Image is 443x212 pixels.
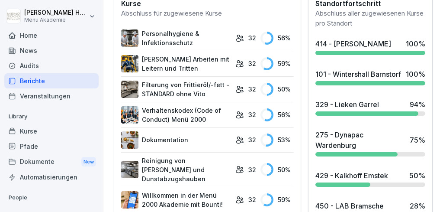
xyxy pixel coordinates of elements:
[260,83,294,96] div: 50 %
[4,58,99,73] a: Audits
[24,9,87,16] p: [PERSON_NAME] Hemmen
[410,135,425,145] div: 75 %
[315,130,405,150] div: 275 - Dynapac Wardenburg
[121,9,294,19] div: Abschluss für zugewiesene Kurse
[410,201,425,211] div: 28 %
[121,81,138,98] img: lnrteyew03wyeg2dvomajll7.png
[406,69,425,79] div: 100 %
[4,170,99,185] a: Automatisierungen
[260,108,294,121] div: 56 %
[315,170,388,181] div: 429 - Kalkhoff Emstek
[410,99,425,110] div: 94 %
[409,170,425,181] div: 50 %
[121,191,138,209] img: xh3bnih80d1pxcetv9zsuevg.png
[4,110,99,124] p: Library
[315,39,391,49] div: 414 - [PERSON_NAME]
[312,126,429,160] a: 275 - Dynapac Wardenburg75%
[248,195,256,204] p: 32
[4,124,99,139] a: Kurse
[121,106,138,124] img: hh3kvobgi93e94d22i1c6810.png
[4,154,99,170] div: Dokumente
[248,165,256,174] p: 32
[312,65,429,89] a: 101 - Wintershall Barnstorf100%
[4,139,99,154] a: Pfade
[121,156,231,183] a: Reinigung von [PERSON_NAME] und Dunstabzugshauben
[248,85,256,94] p: 32
[312,35,429,59] a: 414 - [PERSON_NAME]100%
[121,55,231,73] a: [PERSON_NAME] Arbeiten mit Leitern und Tritten
[4,191,99,205] p: People
[260,57,294,70] div: 59 %
[248,135,256,144] p: 32
[121,80,231,98] a: Filterung von Frittieröl/-fett - STANDARD ohne Vito
[121,106,231,124] a: Verhaltenskodex (Code of Conduct) Menü 2000
[260,193,294,206] div: 59 %
[4,154,99,170] a: DokumenteNew
[4,43,99,58] a: News
[312,167,429,190] a: 429 - Kalkhoff Emstek50%
[121,29,138,47] img: tq1iwfpjw7gb8q143pboqzza.png
[312,96,429,119] a: 329 - Lieken Garrel94%
[260,32,294,45] div: 56 %
[121,55,138,72] img: v7bxruicv7vvt4ltkcopmkzf.png
[81,157,96,167] div: New
[4,28,99,43] a: Home
[121,191,231,209] a: Willkommen in der Menü 2000 Akademie mit Bounti!
[315,9,425,28] div: Abschluss aller zugewiesenen Kurse pro Standort
[260,134,294,147] div: 53 %
[4,88,99,104] a: Veranstaltungen
[121,131,138,149] img: jg117puhp44y4en97z3zv7dk.png
[248,110,256,119] p: 32
[406,39,425,49] div: 100 %
[248,33,256,42] p: 32
[260,163,294,176] div: 50 %
[248,59,256,68] p: 32
[315,99,379,110] div: 329 - Lieken Garrel
[4,73,99,88] a: Berichte
[121,29,231,47] a: Personalhygiene & Infektionsschutz
[121,131,231,149] a: Dokumentation
[315,69,401,79] div: 101 - Wintershall Barnstorf
[121,161,138,178] img: mfnj94a6vgl4cypi86l5ezmw.png
[24,17,87,23] p: Menü Akademie
[315,201,384,211] div: 450 - LAB Bramsche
